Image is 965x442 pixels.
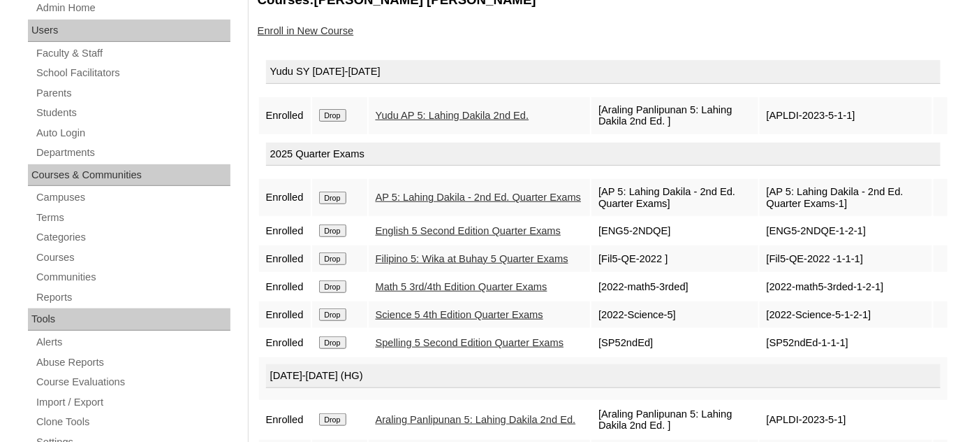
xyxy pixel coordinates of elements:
div: Courses & Communities [28,164,230,187]
input: Drop [319,336,346,349]
td: Enrolled [259,245,311,272]
td: [APLDI-2023-5-1-1] [760,97,932,134]
input: Drop [319,308,346,321]
a: Abuse Reports [35,354,230,371]
div: 2025 Quarter Exams [266,143,941,166]
td: [SP52ndEd] [591,329,758,356]
td: [AP 5: Lahing Dakila - 2nd Ed. Quarter Exams] [591,179,758,216]
td: [2022-math5-3rded-1-2-1] [760,273,932,300]
a: Alerts [35,334,230,351]
td: [ENG5-2NDQE-1-2-1] [760,218,932,244]
a: Communities [35,269,230,286]
div: [DATE]-[DATE] (HG) [266,364,941,388]
td: Enrolled [259,301,311,328]
td: Enrolled [259,273,311,300]
td: Enrolled [259,97,311,134]
td: Enrolled [259,401,311,439]
a: Campuses [35,189,230,206]
td: [Fil5-QE-2022 ] [591,245,758,272]
td: Enrolled [259,218,311,244]
td: [Fil5-QE-2022 -1-1-1] [760,245,932,272]
a: Import / Export [35,394,230,411]
a: Science 5 4th Edition Quarter Exams [376,309,543,320]
input: Drop [319,413,346,426]
a: AP 5: Lahing Dakila - 2nd Ed. Quarter Exams [376,192,582,203]
td: [Araling Panlipunan 5: Lahing Dakila 2nd Ed. ] [591,401,758,439]
td: [2022-math5-3rded] [591,273,758,300]
td: Enrolled [259,179,311,216]
td: [APLDI-2023-5-1] [760,401,932,439]
a: Reports [35,289,230,306]
input: Drop [319,280,346,293]
div: Yudu SY [DATE]-[DATE] [266,60,941,84]
a: School Facilitators [35,64,230,82]
td: [Araling Panlipunan 5: Lahing Dakila 2nd Ed. ] [591,97,758,134]
div: Tools [28,308,230,331]
a: Enroll in New Course [258,25,354,36]
a: Terms [35,209,230,227]
a: Students [35,104,230,122]
td: [ENG5-2NDQE] [591,218,758,244]
a: Spelling 5 Second Edition Quarter Exams [376,337,564,348]
a: Clone Tools [35,413,230,431]
td: [AP 5: Lahing Dakila - 2nd Ed. Quarter Exams-1] [760,179,932,216]
a: Auto Login [35,124,230,142]
a: Araling Panlipunan 5: Lahing Dakila 2nd Ed. [376,414,576,425]
input: Drop [319,109,346,122]
a: Filipino 5: Wika at Buhay 5 Quarter Exams [376,253,568,264]
a: Courses [35,249,230,266]
input: Drop [319,224,346,237]
a: Categories [35,229,230,246]
input: Drop [319,192,346,204]
input: Drop [319,252,346,265]
a: Math 5 3rd/4th Edition Quarter Exams [376,281,547,292]
a: Yudu AP 5: Lahing Dakila 2nd Ed. [376,110,529,121]
a: Departments [35,144,230,162]
a: Faculty & Staff [35,45,230,62]
a: English 5 Second Edition Quarter Exams [376,225,561,236]
a: Parents [35,85,230,102]
td: Enrolled [259,329,311,356]
td: [SP52ndEd-1-1-1] [760,329,932,356]
td: [2022-Science-5] [591,301,758,328]
a: Course Evaluations [35,373,230,391]
div: Users [28,20,230,42]
td: [2022-Science-5-1-2-1] [760,301,932,328]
